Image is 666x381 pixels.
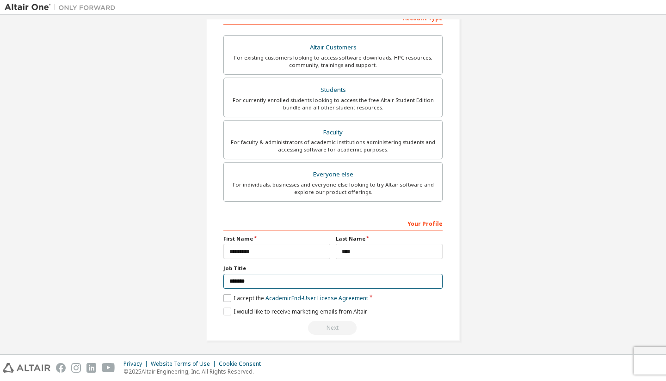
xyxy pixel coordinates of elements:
label: I would like to receive marketing emails from Altair [223,308,367,315]
div: Privacy [123,360,151,368]
p: © 2025 Altair Engineering, Inc. All Rights Reserved. [123,368,266,375]
div: For existing customers looking to access software downloads, HPC resources, community, trainings ... [229,54,437,69]
label: I accept the [223,294,368,302]
a: Academic End-User License Agreement [265,294,368,302]
div: Website Terms of Use [151,360,219,368]
div: Students [229,84,437,97]
div: Cookie Consent [219,360,266,368]
label: First Name [223,235,330,242]
div: Everyone else [229,168,437,181]
div: Faculty [229,126,437,139]
div: Altair Customers [229,41,437,54]
label: Job Title [223,265,443,272]
label: Last Name [336,235,443,242]
img: Altair One [5,3,120,12]
div: For individuals, businesses and everyone else looking to try Altair software and explore our prod... [229,181,437,196]
img: altair_logo.svg [3,363,50,373]
img: youtube.svg [102,363,115,373]
img: facebook.svg [56,363,66,373]
div: For faculty & administrators of academic institutions administering students and accessing softwa... [229,139,437,153]
div: Read and acccept EULA to continue [223,321,443,335]
img: linkedin.svg [86,363,96,373]
div: Your Profile [223,216,443,230]
div: For currently enrolled students looking to access the free Altair Student Edition bundle and all ... [229,97,437,111]
img: instagram.svg [71,363,81,373]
